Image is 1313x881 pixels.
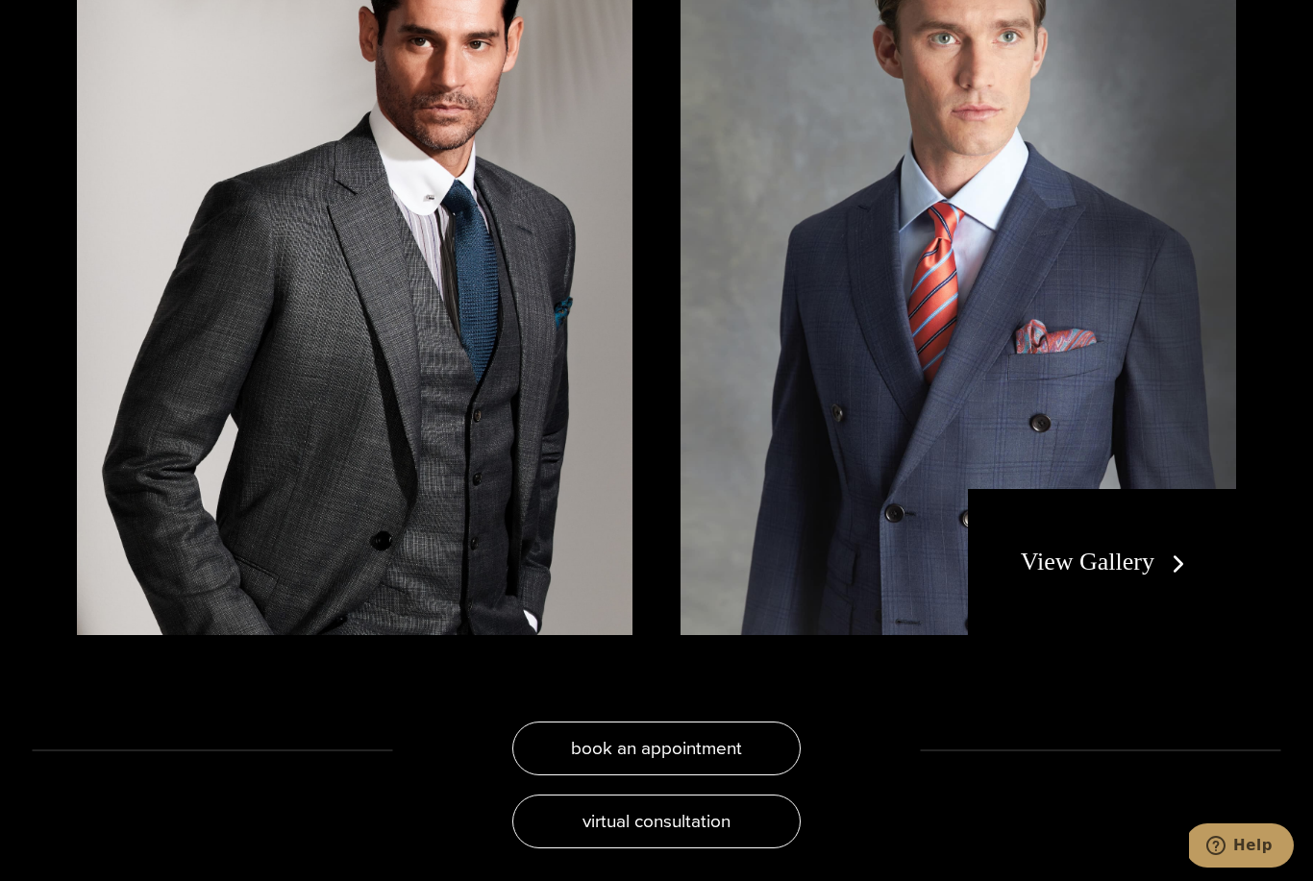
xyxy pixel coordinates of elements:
[571,734,742,762] span: book an appointment
[1189,823,1294,871] iframe: Opens a widget where you can chat to one of our agents
[1021,548,1193,575] a: View Gallery
[512,722,801,775] a: book an appointment
[512,795,801,848] a: virtual consultation
[582,807,731,835] span: virtual consultation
